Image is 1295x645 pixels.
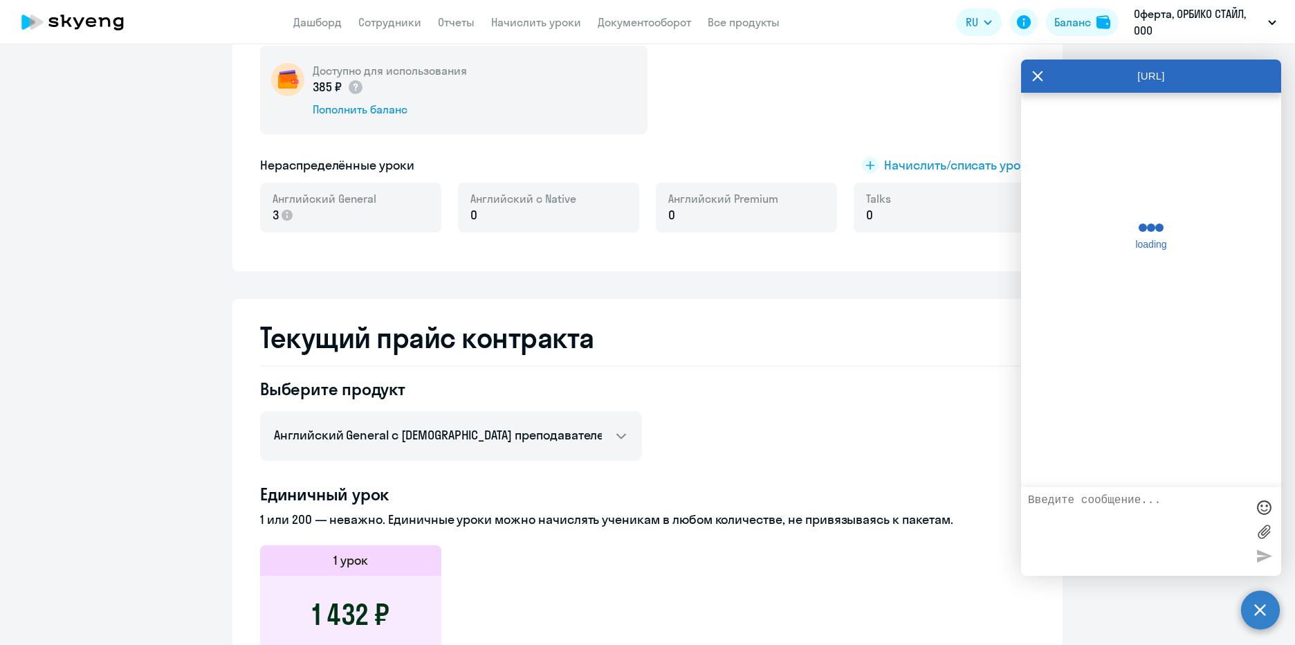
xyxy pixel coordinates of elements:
h5: 1 урок [333,552,368,570]
span: Начислить/списать уроки [884,156,1035,174]
button: Балансbalance [1046,8,1119,36]
span: 0 [470,206,477,224]
h5: Доступно для использования [313,63,467,78]
h2: Текущий прайс контракта [260,321,1035,354]
img: balance [1096,15,1110,29]
span: loading [1021,239,1281,250]
p: 1 или 200 — неважно. Единичные уроки можно начислять ученикам в любом количестве, не привязываясь... [260,511,1035,529]
button: Оферта, ОРБИКО СТАЙЛ, ООО [1127,6,1283,39]
h4: Выберите продукт [260,378,642,400]
span: Английский General [273,191,376,206]
p: Оферта, ОРБИКО СТАЙЛ, ООО [1134,6,1262,39]
img: wallet-circle.png [271,63,304,96]
a: Все продукты [708,15,780,29]
button: RU [956,8,1002,36]
span: RU [966,14,978,30]
a: Начислить уроки [491,15,581,29]
span: 0 [668,206,675,224]
span: 0 [866,206,873,224]
span: Talks [866,191,891,206]
a: Сотрудники [358,15,421,29]
h5: Нераспределённые уроки [260,156,414,174]
h3: 1 432 ₽ [312,598,389,631]
div: Пополнить баланс [313,102,467,117]
span: 3 [273,206,279,224]
label: Лимит 10 файлов [1253,521,1274,542]
a: Документооборот [598,15,691,29]
span: Английский с Native [470,191,576,206]
h4: Единичный урок [260,483,1035,505]
span: Английский Premium [668,191,778,206]
a: Отчеты [438,15,475,29]
a: Дашборд [293,15,342,29]
div: Баланс [1054,14,1091,30]
p: 385 ₽ [313,78,364,96]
